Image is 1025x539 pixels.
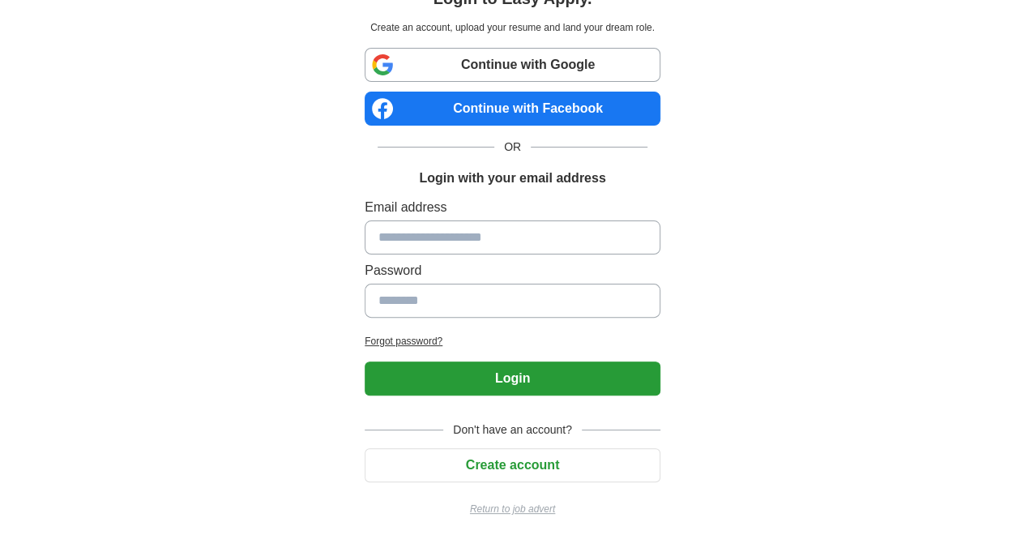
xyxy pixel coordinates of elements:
a: Return to job advert [365,502,660,516]
p: Create an account, upload your resume and land your dream role. [368,20,657,35]
a: Continue with Google [365,48,660,82]
span: OR [494,139,531,156]
button: Create account [365,448,660,482]
a: Continue with Facebook [365,92,660,126]
button: Login [365,361,660,396]
h1: Login with your email address [419,169,605,188]
label: Email address [365,198,660,217]
a: Create account [365,458,660,472]
span: Don't have an account? [443,421,582,438]
a: Forgot password? [365,334,660,349]
label: Password [365,261,660,280]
